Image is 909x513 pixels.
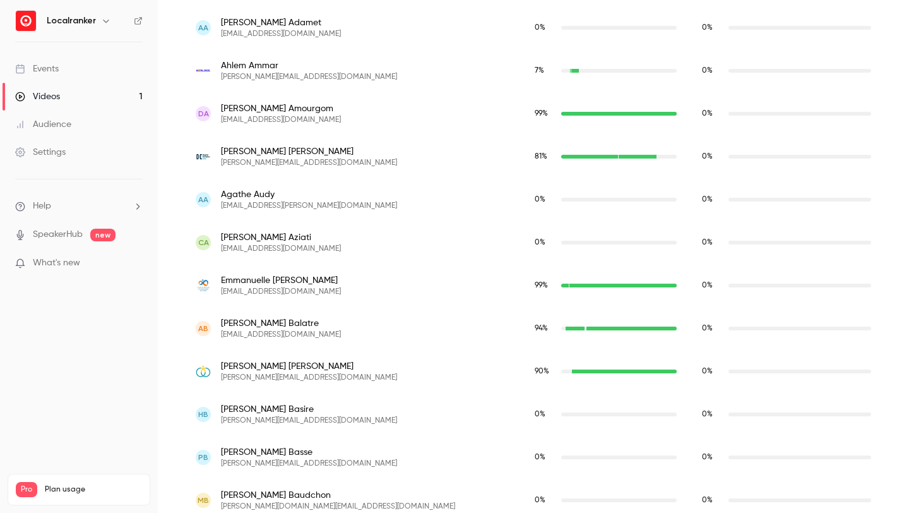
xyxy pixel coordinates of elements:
[221,489,455,502] span: [PERSON_NAME] Baudchon
[221,145,397,158] span: [PERSON_NAME] [PERSON_NAME]
[535,196,545,203] span: 0 %
[535,239,545,246] span: 0 %
[702,194,722,205] span: Replay watch time
[196,364,211,379] img: capvital.fr
[183,393,884,436] div: helene.basire@rgfstaffing.fr
[198,323,208,334] span: AB
[702,280,722,291] span: Replay watch time
[15,63,59,75] div: Events
[535,325,548,332] span: 94 %
[535,108,555,119] span: Live watch time
[221,29,341,39] span: [EMAIL_ADDRESS][DOMAIN_NAME]
[702,411,713,418] span: 0 %
[221,274,341,287] span: Emmanuelle [PERSON_NAME]
[221,403,397,416] span: [PERSON_NAME] Basire
[535,495,555,506] span: Live watch time
[702,239,713,246] span: 0 %
[198,409,208,420] span: HB
[183,135,884,178] div: christelle-arnaud@live.fr
[183,6,884,49] div: netv.web@gmail.com
[183,350,884,393] div: sophie.bariteau@capvital.fr
[702,454,713,461] span: 0 %
[221,373,397,383] span: [PERSON_NAME][EMAIL_ADDRESS][DOMAIN_NAME]
[183,221,884,264] div: flashboycaca@gmail.com
[535,280,555,291] span: Live watch time
[198,22,208,33] span: AA
[221,446,397,459] span: [PERSON_NAME] Basse
[15,118,71,131] div: Audience
[221,201,397,211] span: [EMAIL_ADDRESS][PERSON_NAME][DOMAIN_NAME]
[535,24,545,32] span: 0 %
[535,65,555,76] span: Live watch time
[33,256,80,270] span: What's new
[535,454,545,461] span: 0 %
[702,409,722,420] span: Replay watch time
[221,158,397,168] span: [PERSON_NAME][EMAIL_ADDRESS][DOMAIN_NAME]
[16,482,37,497] span: Pro
[183,178,884,221] div: agathe.audy@similes88.com
[198,452,208,463] span: PB
[198,194,208,205] span: AA
[221,102,341,115] span: [PERSON_NAME] Amourgom
[535,237,555,248] span: Live watch time
[196,149,211,164] img: live.fr
[221,72,397,82] span: [PERSON_NAME][EMAIL_ADDRESS][DOMAIN_NAME]
[16,11,36,31] img: Localranker
[33,228,83,241] a: SpeakerHub
[198,237,209,248] span: CA
[702,497,713,504] span: 0 %
[702,495,722,506] span: Replay watch time
[702,22,722,33] span: Replay watch time
[221,287,341,297] span: [EMAIL_ADDRESS][DOMAIN_NAME]
[702,65,722,76] span: Replay watch time
[535,411,545,418] span: 0 %
[15,200,143,213] li: help-dropdown-opener
[702,237,722,248] span: Replay watch time
[15,90,60,103] div: Videos
[702,282,713,289] span: 0 %
[221,115,341,125] span: [EMAIL_ADDRESS][DOMAIN_NAME]
[221,231,341,244] span: [PERSON_NAME] Aziati
[221,317,341,330] span: [PERSON_NAME] Balatre
[702,368,713,375] span: 0 %
[198,108,209,119] span: DA
[535,151,555,162] span: Live watch time
[702,452,722,463] span: Replay watch time
[702,325,713,332] span: 0 %
[221,502,455,512] span: [PERSON_NAME][DOMAIN_NAME][EMAIL_ADDRESS][DOMAIN_NAME]
[221,59,397,72] span: Ahlem Ammar
[535,368,549,375] span: 90 %
[702,366,722,377] span: Replay watch time
[221,330,341,340] span: [EMAIL_ADDRESS][DOMAIN_NAME]
[33,200,51,213] span: Help
[535,67,544,75] span: 7 %
[535,409,555,420] span: Live watch time
[535,153,547,160] span: 81 %
[183,92,884,135] div: amourgomdidier78@gmail.com
[702,323,722,334] span: Replay watch time
[183,49,884,92] div: a.ahlem@metal2000.fr
[196,278,211,293] img: lelabodemissgeek.fr
[183,264,884,307] div: contact@lelabodemissgeek.fr
[221,188,397,201] span: Agathe Audy
[183,307,884,350] div: a.balatre@gmail.com
[198,495,209,506] span: MB
[90,229,116,241] span: new
[702,153,713,160] span: 0 %
[221,459,397,469] span: [PERSON_NAME][EMAIL_ADDRESS][DOMAIN_NAME]
[702,108,722,119] span: Replay watch time
[221,416,397,426] span: [PERSON_NAME][EMAIL_ADDRESS][DOMAIN_NAME]
[535,323,555,334] span: Live watch time
[702,67,713,75] span: 0 %
[535,22,555,33] span: Live watch time
[221,360,397,373] span: [PERSON_NAME] [PERSON_NAME]
[535,497,545,504] span: 0 %
[45,485,142,495] span: Plan usage
[535,282,548,289] span: 99 %
[47,15,96,27] h6: Localranker
[702,24,713,32] span: 0 %
[535,452,555,463] span: Live watch time
[15,146,66,159] div: Settings
[702,196,713,203] span: 0 %
[196,63,211,78] img: metal2000.fr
